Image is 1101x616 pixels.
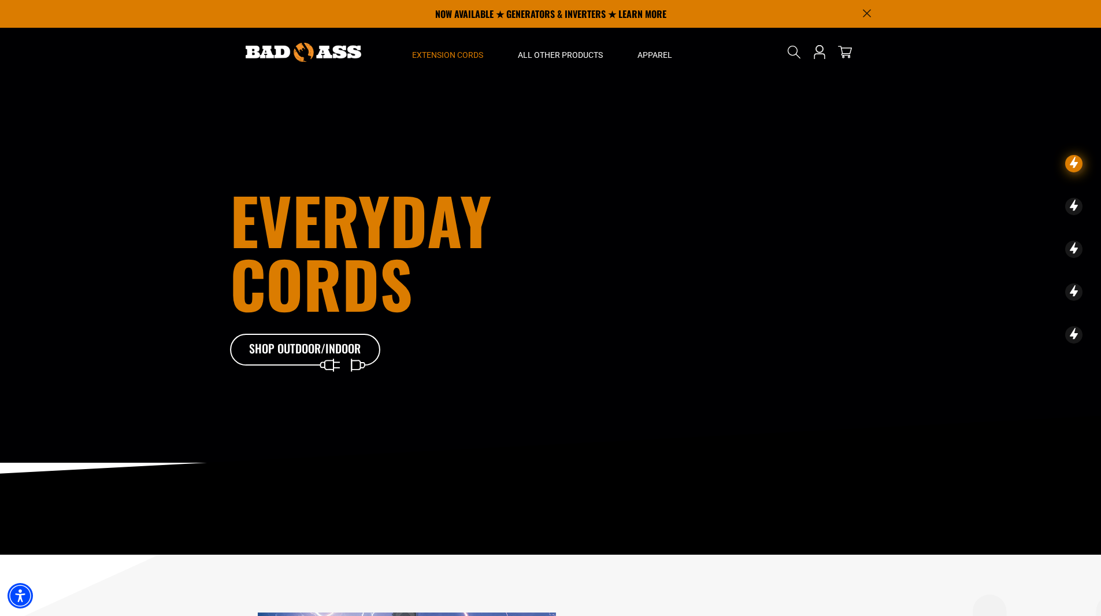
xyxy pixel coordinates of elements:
a: Open this option [810,28,829,76]
summary: All Other Products [501,28,620,76]
summary: Apparel [620,28,689,76]
h1: Everyday cords [230,188,615,315]
img: Bad Ass Extension Cords [246,43,361,62]
summary: Search [785,43,803,61]
div: Accessibility Menu [8,583,33,608]
span: All Other Products [518,50,603,60]
span: Extension Cords [412,50,483,60]
summary: Extension Cords [395,28,501,76]
a: cart [836,45,854,59]
span: Apparel [637,50,672,60]
a: Shop Outdoor/Indoor [230,334,380,366]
